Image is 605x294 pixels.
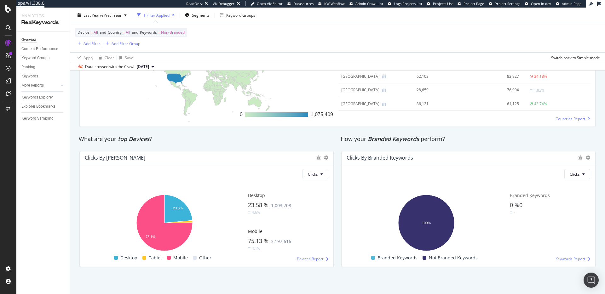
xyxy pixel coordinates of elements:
[427,1,453,6] a: Projects List
[21,64,35,71] div: Ranking
[519,201,522,209] span: 0
[293,1,314,6] span: Datasources
[324,1,345,6] span: KW Webflow
[85,155,145,161] div: Clicks by [PERSON_NAME]
[21,82,59,89] a: More Reports
[248,212,251,213] img: Equal
[21,46,58,52] div: Content Performance
[556,1,581,6] a: Admin Page
[271,202,291,208] span: 1,003,708
[90,30,93,35] span: =
[556,116,585,122] span: Countries Report
[75,53,93,63] button: Apply
[257,1,283,6] span: Open Viz Editor
[94,28,98,37] span: All
[417,74,457,79] div: 62,103
[316,155,321,160] div: bug
[126,28,130,37] span: All
[85,191,244,254] div: A chart.
[158,30,160,35] span: =
[534,74,547,79] div: 34.18%
[534,101,547,107] div: 43.74%
[556,256,590,262] a: Keywords Report
[21,94,65,101] a: Keywords Explorer
[21,73,65,80] a: Keywords
[394,1,422,6] span: Logs Projects List
[125,55,133,60] div: Save
[318,1,345,6] a: KW Webflow
[417,87,457,93] div: 28,659
[584,273,599,288] div: Open Intercom Messenger
[464,1,484,6] span: Project Page
[429,254,478,262] span: Not Branded Keywords
[108,30,122,35] span: Country
[556,116,590,122] a: Countries Report
[311,111,333,118] div: 1,075,409
[458,1,484,6] a: Project Page
[534,88,544,93] div: 1.82%
[78,30,89,35] span: Device
[510,201,519,209] span: 0 %
[248,247,251,249] img: Equal
[562,1,581,6] span: Admin Page
[549,53,600,63] button: Switch back to Simple mode
[123,30,125,35] span: =
[21,46,65,52] a: Content Performance
[217,10,258,20] button: Keyword Groups
[510,192,550,198] span: Branded Keywords
[120,254,137,262] span: Desktop
[248,192,265,198] span: Desktop
[21,94,53,101] div: Keywords Explorer
[21,64,65,71] a: Ranking
[341,74,379,79] div: Canada
[467,74,519,79] div: 82,927
[21,115,54,122] div: Keyword Sampling
[355,1,383,6] span: Admin Crawl List
[75,10,129,20] button: Last YearvsPrev. Year
[252,246,260,251] div: 4.1%
[467,101,519,107] div: 61,125
[96,53,114,63] button: Clear
[21,73,38,80] div: Keywords
[132,30,138,35] span: and
[149,254,162,262] span: Tablet
[21,37,37,43] div: Overview
[173,254,188,262] span: Mobile
[347,155,413,161] div: Clicks By Branded Keywords
[388,1,422,6] a: Logs Projects List
[248,228,262,234] span: Mobile
[240,111,243,118] div: 0
[213,1,235,6] div: Viz Debugger:
[146,235,155,239] text: 75.1%
[173,206,183,210] text: 23.6%
[85,64,134,70] div: Data crossed with the Crawl
[377,254,418,262] span: Branded Keywords
[422,221,431,224] text: 100%
[347,191,506,254] svg: A chart.
[112,41,140,46] div: Add Filter Group
[21,55,49,61] div: Keyword Groups
[134,63,157,71] button: [DATE]
[21,115,65,122] a: Keyword Sampling
[578,155,583,160] div: bug
[192,12,210,18] span: Segments
[302,169,328,179] button: Clicks
[368,135,419,143] span: Branded Keywords
[525,1,551,6] a: Open in dev
[510,212,512,213] img: Equal
[143,12,170,18] div: 1 Filter Applied
[100,12,122,18] span: vs Prev. Year
[182,10,212,20] button: Segments
[84,12,100,18] span: Last Year
[551,55,600,60] div: Switch back to Simple mode
[308,172,318,177] span: Clicks
[556,256,585,262] span: Keywords Report
[117,53,133,63] button: Save
[297,256,323,262] span: Devices Report
[226,12,255,18] div: Keyword Groups
[489,1,520,6] a: Project Settings
[349,1,383,6] a: Admin Crawl List
[21,103,55,110] div: Explorer Bookmarks
[252,210,260,215] div: 4.6%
